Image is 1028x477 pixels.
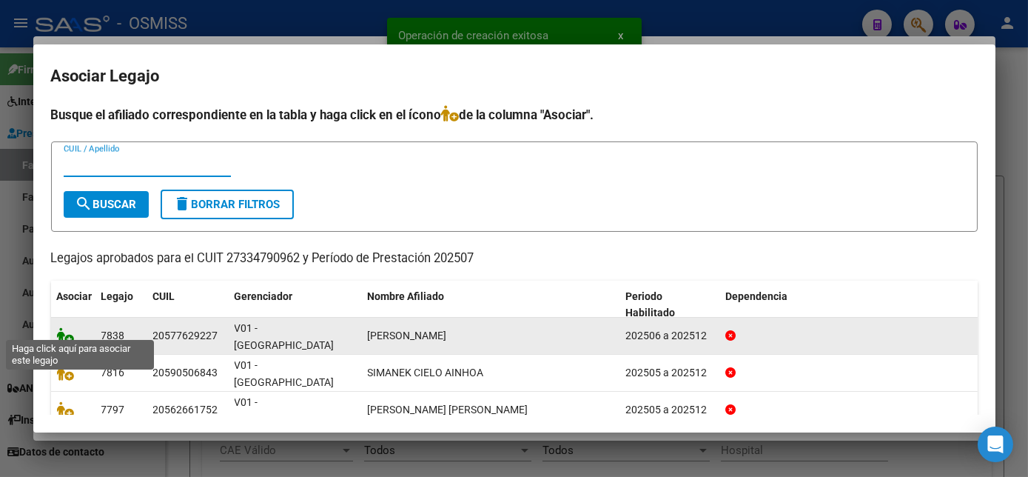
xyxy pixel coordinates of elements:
span: V01 - [GEOGRAPHIC_DATA] [235,359,335,388]
div: Open Intercom Messenger [978,427,1013,462]
span: RAFAELLI BRUNO SEBASTIAN [368,330,447,341]
datatable-header-cell: CUIL [147,281,229,330]
span: Gerenciador [235,290,293,302]
span: Asociar [57,290,93,302]
span: Periodo Habilitado [625,290,675,319]
div: 202506 a 202512 [625,327,713,344]
span: CONTRERAS AQUILES OSCAR AGUSTIN [368,404,528,416]
datatable-header-cell: Asociar [51,281,95,330]
h4: Busque el afiliado correspondiente en la tabla y haga click en el ícono de la columna "Asociar". [51,105,978,124]
span: Borrar Filtros [174,198,280,211]
span: 7797 [101,404,125,416]
span: Buscar [75,198,137,211]
mat-icon: delete [174,195,192,213]
datatable-header-cell: Gerenciador [229,281,362,330]
datatable-header-cell: Nombre Afiliado [362,281,620,330]
button: Borrar Filtros [161,190,294,219]
h2: Asociar Legajo [51,62,978,90]
span: Nombre Afiliado [368,290,445,302]
div: 20590506843 [153,364,218,381]
span: Legajo [101,290,134,302]
div: 202505 a 202512 [625,401,713,418]
span: V01 - [GEOGRAPHIC_DATA] [235,396,335,425]
button: Buscar [64,191,149,218]
div: 20577629227 [153,327,218,344]
span: SIMANEK CIELO AINHOA [368,367,484,378]
datatable-header-cell: Periodo Habilitado [619,281,719,330]
span: CUIL [153,290,175,302]
span: Dependencia [725,290,787,302]
datatable-header-cell: Legajo [95,281,147,330]
p: Legajos aprobados para el CUIT 27334790962 y Período de Prestación 202507 [51,250,978,268]
mat-icon: search [75,195,93,213]
span: V01 - [GEOGRAPHIC_DATA] [235,322,335,351]
div: 202505 a 202512 [625,364,713,381]
div: 20562661752 [153,401,218,418]
datatable-header-cell: Dependencia [719,281,978,330]
span: 7838 [101,330,125,341]
span: 7816 [101,367,125,378]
